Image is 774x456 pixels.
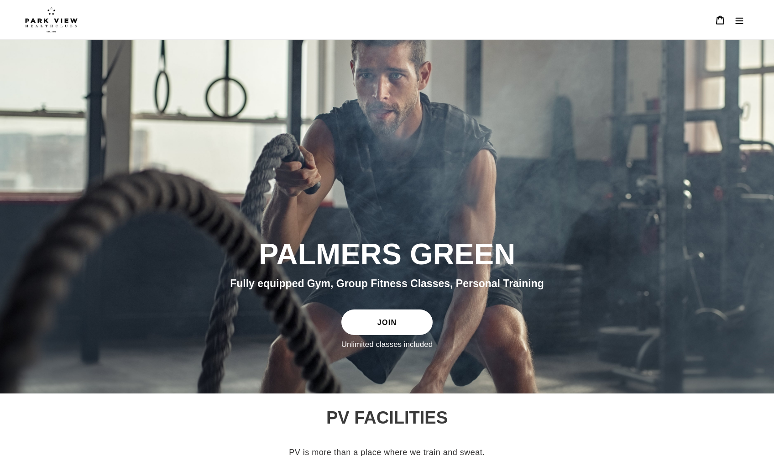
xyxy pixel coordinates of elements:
[730,10,749,30] button: Menu
[341,309,433,335] a: JOIN
[138,407,636,428] h2: PV FACILITIES
[341,340,433,350] label: Unlimited classes included
[230,278,544,289] span: Fully equipped Gym, Group Fitness Classes, Personal Training
[25,7,78,32] img: Park view health clubs is a gym near you.
[138,236,636,272] h2: PALMERS GREEN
